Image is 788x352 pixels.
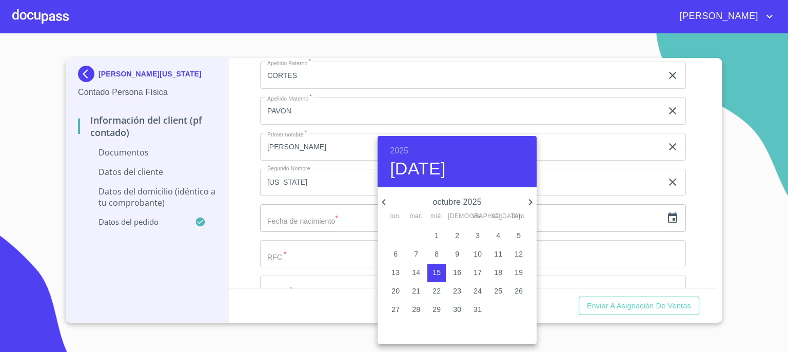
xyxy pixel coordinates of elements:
[407,211,425,222] span: mar.
[468,227,487,245] button: 3
[494,267,502,278] p: 18
[489,264,507,282] button: 18
[432,267,441,278] p: 15
[407,264,425,282] button: 14
[448,301,466,319] button: 30
[412,304,420,315] p: 28
[390,196,524,208] p: octubre 2025
[468,245,487,264] button: 10
[427,301,446,319] button: 29
[509,245,528,264] button: 12
[455,249,459,259] p: 9
[427,282,446,301] button: 22
[390,144,408,158] button: 2025
[455,230,459,241] p: 2
[496,230,500,241] p: 4
[412,267,420,278] p: 14
[489,211,507,222] span: sáb.
[468,211,487,222] span: vie.
[468,301,487,319] button: 31
[448,211,466,222] span: [DEMOGRAPHIC_DATA].
[453,267,461,278] p: 16
[515,249,523,259] p: 12
[427,227,446,245] button: 1
[494,249,502,259] p: 11
[407,245,425,264] button: 7
[509,264,528,282] button: 19
[517,230,521,241] p: 5
[515,267,523,278] p: 19
[386,211,405,222] span: lun.
[393,249,398,259] p: 6
[448,245,466,264] button: 9
[453,286,461,296] p: 23
[474,286,482,296] p: 24
[427,264,446,282] button: 15
[432,286,441,296] p: 22
[407,282,425,301] button: 21
[509,282,528,301] button: 26
[391,304,400,315] p: 27
[435,249,439,259] p: 8
[448,227,466,245] button: 2
[474,304,482,315] p: 31
[494,286,502,296] p: 25
[474,267,482,278] p: 17
[509,211,528,222] span: dom.
[489,227,507,245] button: 4
[448,282,466,301] button: 23
[468,264,487,282] button: 17
[468,282,487,301] button: 24
[448,264,466,282] button: 16
[476,230,480,241] p: 3
[391,286,400,296] p: 20
[427,245,446,264] button: 8
[407,301,425,319] button: 28
[414,249,418,259] p: 7
[474,249,482,259] p: 10
[435,230,439,241] p: 1
[489,245,507,264] button: 11
[427,211,446,222] span: mié.
[386,264,405,282] button: 13
[515,286,523,296] p: 26
[489,282,507,301] button: 25
[391,267,400,278] p: 13
[386,301,405,319] button: 27
[432,304,441,315] p: 29
[412,286,420,296] p: 21
[453,304,461,315] p: 30
[509,227,528,245] button: 5
[386,282,405,301] button: 20
[390,158,446,180] button: [DATE]
[386,245,405,264] button: 6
